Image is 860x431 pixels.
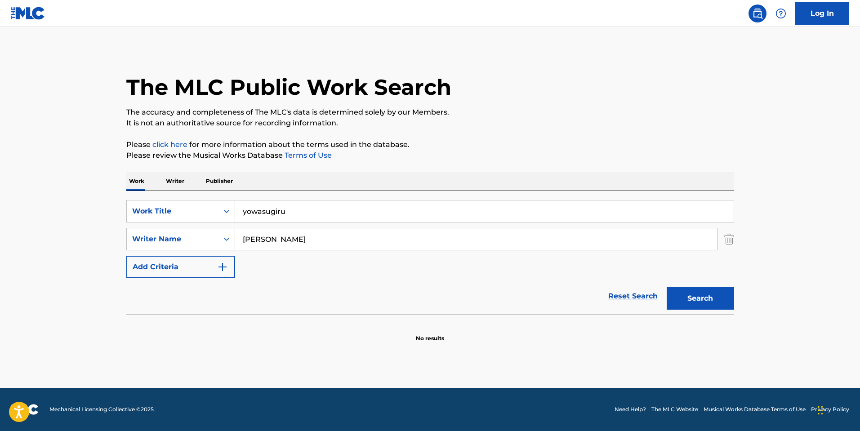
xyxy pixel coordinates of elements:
a: Need Help? [615,405,646,413]
button: Search [667,287,734,310]
p: It is not an authoritative source for recording information. [126,118,734,129]
a: Musical Works Database Terms of Use [704,405,806,413]
p: Work [126,172,147,191]
a: click here [152,140,187,149]
p: No results [416,324,444,342]
p: The accuracy and completeness of The MLC's data is determined solely by our Members. [126,107,734,118]
p: Publisher [203,172,236,191]
a: Reset Search [604,286,662,306]
a: Privacy Policy [811,405,849,413]
img: Delete Criterion [724,228,734,250]
p: Please for more information about the terms used in the database. [126,139,734,150]
a: Public Search [749,4,766,22]
div: Writer Name [132,234,213,244]
a: Log In [795,2,849,25]
button: Add Criteria [126,256,235,278]
p: Writer [163,172,187,191]
h1: The MLC Public Work Search [126,74,451,101]
iframe: Chat Widget [815,388,860,431]
div: Work Title [132,206,213,217]
span: Mechanical Licensing Collective © 2025 [49,405,154,413]
img: search [752,8,763,19]
a: The MLC Website [651,405,698,413]
img: 9d2ae6d4665cec9f34b9.svg [217,262,228,272]
img: logo [11,404,39,415]
img: help [775,8,786,19]
form: Search Form [126,200,734,314]
div: Help [772,4,790,22]
div: Drag [818,397,823,424]
p: Please review the Musical Works Database [126,150,734,161]
img: MLC Logo [11,7,45,20]
a: Terms of Use [283,151,332,160]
